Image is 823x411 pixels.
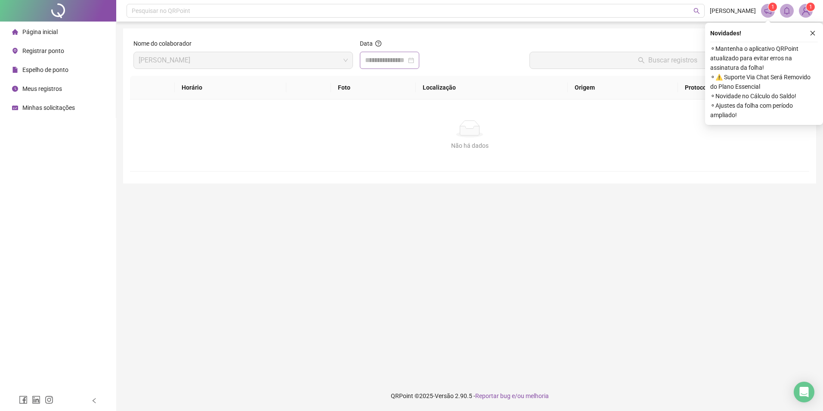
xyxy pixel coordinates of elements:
[799,4,812,17] img: 90190
[806,3,815,11] sup: Atualize o seu contato no menu Meus Dados
[475,392,549,399] span: Reportar bug e/ou melhoria
[710,72,818,91] span: ⚬ ⚠️ Suporte Via Chat Será Removido do Plano Essencial
[435,392,454,399] span: Versão
[764,7,772,15] span: notification
[22,47,64,54] span: Registrar ponto
[22,104,75,111] span: Minhas solicitações
[32,395,40,404] span: linkedin
[710,91,818,101] span: ⚬ Novidade no Cálculo do Saldo!
[12,105,18,111] span: schedule
[91,398,97,404] span: left
[710,28,741,38] span: Novidades !
[331,76,416,100] th: Foto
[710,6,756,16] span: [PERSON_NAME]
[783,7,791,15] span: bell
[12,86,18,92] span: clock-circle
[678,76,809,100] th: Protocolo
[360,40,373,47] span: Data
[768,3,777,11] sup: 1
[810,30,816,36] span: close
[375,40,381,47] span: question-circle
[809,4,812,10] span: 1
[568,76,678,100] th: Origem
[45,395,53,404] span: instagram
[19,395,28,404] span: facebook
[175,76,286,100] th: Horário
[12,48,18,54] span: environment
[529,52,806,69] button: Buscar registros
[794,382,814,402] div: Open Intercom Messenger
[416,76,568,100] th: Localização
[140,141,799,150] div: Não há dados
[133,39,197,48] label: Nome do colaborador
[22,85,62,92] span: Meus registros
[116,381,823,411] footer: QRPoint © 2025 - 2.90.5 -
[12,29,18,35] span: home
[710,44,818,72] span: ⚬ Mantenha o aplicativo QRPoint atualizado para evitar erros na assinatura da folha!
[710,101,818,120] span: ⚬ Ajustes da folha com período ampliado!
[22,66,68,73] span: Espelho de ponto
[139,52,348,68] span: RYAN MATHEUS DE MAGALHÃES SANTOS
[12,67,18,73] span: file
[22,28,58,35] span: Página inicial
[771,4,774,10] span: 1
[693,8,700,14] span: search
